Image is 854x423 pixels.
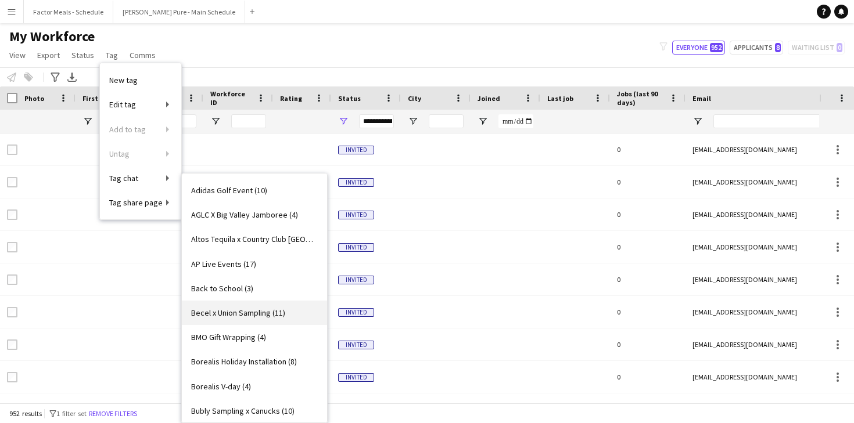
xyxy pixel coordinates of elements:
input: Row Selection is disabled for this row (unchecked) [7,274,17,285]
span: Last job [547,94,573,103]
div: 0 [610,198,686,230]
input: Joined Filter Input [498,114,533,128]
span: Status [71,50,94,60]
input: Row Selection is disabled for this row (unchecked) [7,307,17,317]
button: Open Filter Menu [478,116,488,126]
a: Tag [101,48,123,63]
span: City [408,94,421,103]
span: View [9,50,26,60]
app-action-btn: Export XLSX [65,70,79,84]
span: Tag [106,50,118,60]
button: Remove filters [87,407,139,420]
input: Row Selection is disabled for this row (unchecked) [7,177,17,187]
span: 1 filter set [56,409,87,418]
button: Factor Meals - Schedule [24,1,113,23]
div: 0 [610,296,686,328]
button: Open Filter Menu [210,116,221,126]
span: Email [692,94,711,103]
a: Status [67,48,99,63]
span: Jobs (last 90 days) [617,89,665,107]
input: Row Selection is disabled for this row (unchecked) [7,144,17,155]
div: 0 [610,263,686,295]
span: Invited [338,276,374,284]
div: 0 [610,166,686,198]
a: Comms [125,48,160,63]
button: Applicants8 [730,41,783,55]
span: My Workforce [9,28,95,45]
span: Invited [338,146,374,154]
div: 0 [610,361,686,393]
span: Invited [338,178,374,187]
div: 0 [610,328,686,360]
input: Row Selection is disabled for this row (unchecked) [7,339,17,350]
div: 0 [610,231,686,263]
div: 0 [610,133,686,165]
button: Open Filter Menu [692,116,703,126]
span: Invited [338,373,374,382]
input: Row Selection is disabled for this row (unchecked) [7,372,17,382]
button: Open Filter Menu [408,116,418,126]
span: Joined [478,94,500,103]
button: [PERSON_NAME] Pure - Main Schedule [113,1,245,23]
button: Open Filter Menu [82,116,93,126]
span: Invited [338,341,374,349]
input: City Filter Input [429,114,464,128]
span: Comms [130,50,156,60]
input: Row Selection is disabled for this row (unchecked) [7,209,17,220]
span: Photo [24,94,44,103]
span: 8 [775,43,781,52]
span: First Name [82,94,118,103]
input: Row Selection is disabled for this row (unchecked) [7,242,17,252]
span: Invited [338,211,374,219]
span: 952 [710,43,723,52]
span: Export [37,50,60,60]
button: Everyone952 [672,41,725,55]
span: Workforce ID [210,89,252,107]
span: Invited [338,243,374,252]
input: Workforce ID Filter Input [231,114,266,128]
input: Last Name Filter Input [167,114,196,128]
app-action-btn: Advanced filters [48,70,62,84]
a: Export [33,48,64,63]
a: View [5,48,30,63]
span: Invited [338,308,374,317]
button: Open Filter Menu [338,116,349,126]
span: Rating [280,94,302,103]
span: Status [338,94,361,103]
